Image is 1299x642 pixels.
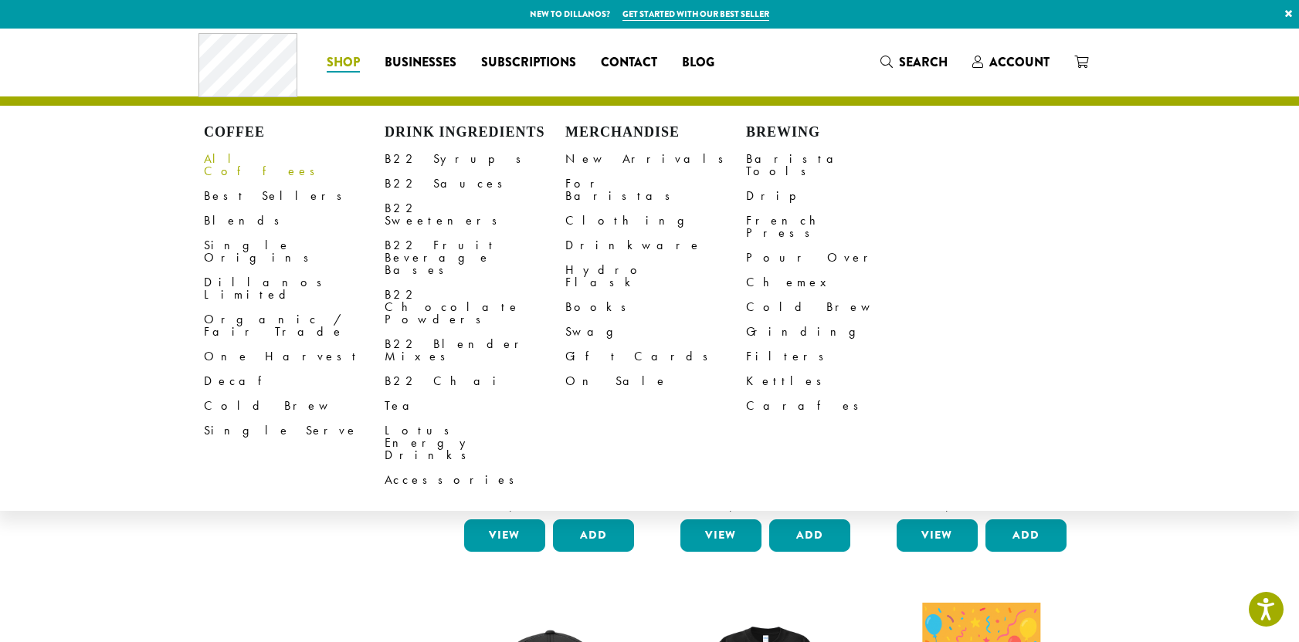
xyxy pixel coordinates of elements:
a: Chemex [746,270,927,295]
a: Carafes [746,394,927,418]
a: Books [565,295,746,319]
a: Organic / Fair Trade [204,307,385,344]
a: New Arrivals [565,147,746,171]
a: Grinding [746,319,927,344]
a: Gift Cards [565,344,746,369]
a: Lotus Energy Drinks [385,418,565,468]
a: B22 Chocolate Powders [385,282,565,332]
h4: Drink Ingredients [385,124,565,141]
span: Businesses [385,53,456,73]
a: Cold Brew [746,295,927,319]
h4: Merchandise [565,124,746,141]
a: All Coffees [204,147,385,184]
span: Search [899,53,948,71]
a: Bodum Electric Water Kettle $25.00 [677,269,854,513]
a: One Harvest [204,344,385,369]
span: Blog [682,53,714,73]
a: Filters [746,344,927,369]
a: Single Serve [204,418,385,443]
a: Decaf [204,369,385,394]
span: Subscriptions [481,53,576,73]
a: Search [868,49,960,75]
a: Drip [746,184,927,208]
a: Swag [565,319,746,344]
span: Account [989,53,1050,71]
a: Bodum Electric Milk Frother $30.00 [460,269,638,513]
a: B22 Sauces [385,171,565,196]
a: Shop [314,50,372,75]
a: Single Origins [204,233,385,270]
a: Get started with our best seller [622,8,769,21]
h4: Brewing [746,124,927,141]
span: Contact [601,53,657,73]
a: B22 Syrups [385,147,565,171]
a: B22 Sweeteners [385,196,565,233]
a: Best Sellers [204,184,385,208]
a: For Baristas [565,171,746,208]
a: View [464,519,545,552]
a: Pour Over [746,245,927,270]
a: Accessories [385,468,565,492]
a: Barista Tools [746,147,927,184]
button: Add [769,519,850,552]
a: View [680,519,761,552]
a: Drinkware [565,233,746,258]
h4: Coffee [204,124,385,141]
a: French Press [746,208,927,245]
a: B22 Blender Mixes [385,332,565,369]
a: On Sale [565,369,746,394]
a: Tea [385,394,565,418]
a: View [897,519,978,552]
a: Kettles [746,369,927,394]
a: Blends [204,208,385,233]
span: Shop [327,53,360,73]
a: Dillanos Limited [204,270,385,307]
a: Hydro Flask [565,258,746,295]
a: Bodum Handheld Milk Frother $10.00 [893,269,1070,513]
a: Clothing [565,208,746,233]
button: Add [553,519,634,552]
button: Add [985,519,1067,552]
a: Cold Brew [204,394,385,418]
a: B22 Chai [385,369,565,394]
a: B22 Fruit Beverage Bases [385,233,565,282]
